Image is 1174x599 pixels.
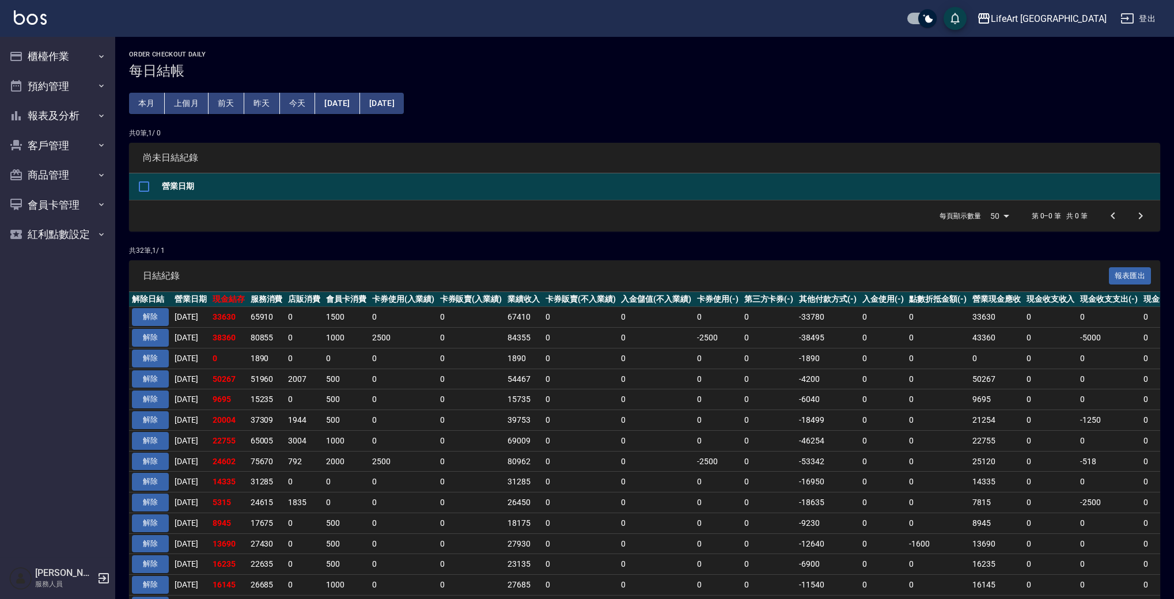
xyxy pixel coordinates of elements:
td: 0 [694,369,741,389]
td: 65005 [248,430,286,451]
th: 點數折抵金額(-) [906,292,970,307]
td: [DATE] [172,348,210,369]
td: 500 [323,513,369,533]
td: 0 [323,492,369,513]
td: 14335 [210,472,248,492]
td: 0 [437,472,505,492]
td: 0 [906,472,970,492]
td: 31285 [248,472,286,492]
td: 0 [543,533,619,554]
td: 0 [741,451,797,472]
td: 0 [618,492,694,513]
td: -1250 [1077,410,1141,431]
td: -2500 [694,451,741,472]
th: 業績收入 [505,292,543,307]
td: 0 [859,451,907,472]
td: 0 [694,492,741,513]
th: 入金儲值(不入業績) [618,292,694,307]
td: 1835 [285,492,323,513]
td: 0 [859,533,907,554]
td: -1890 [796,348,859,369]
td: 500 [323,533,369,554]
td: 0 [543,348,619,369]
td: -6040 [796,389,859,410]
button: 解除 [132,329,169,347]
td: 0 [618,472,694,492]
td: 37309 [248,410,286,431]
td: 33630 [210,307,248,328]
td: 1890 [505,348,543,369]
td: 0 [906,451,970,472]
td: 16235 [210,554,248,575]
div: LifeArt [GEOGRAPHIC_DATA] [991,12,1107,26]
td: 0 [323,472,369,492]
td: 0 [369,533,437,554]
th: 卡券販賣(不入業績) [543,292,619,307]
td: 500 [323,410,369,431]
td: 0 [906,328,970,348]
span: 日結紀錄 [143,270,1109,282]
h2: Order checkout daily [129,51,1160,58]
td: -18635 [796,492,859,513]
td: 2000 [323,451,369,472]
button: 登出 [1116,8,1160,29]
div: 50 [986,200,1013,232]
span: 尚未日結紀錄 [143,152,1146,164]
td: 0 [543,410,619,431]
th: 解除日結 [129,292,172,307]
th: 會員卡消費 [323,292,369,307]
td: -2500 [1077,492,1141,513]
button: 會員卡管理 [5,190,111,220]
th: 卡券使用(入業績) [369,292,437,307]
td: 15235 [248,389,286,410]
button: 解除 [132,576,169,594]
td: 0 [1077,307,1141,328]
td: 67410 [505,307,543,328]
td: 0 [906,389,970,410]
td: 0 [741,369,797,389]
button: 解除 [132,391,169,408]
button: [DATE] [360,93,404,114]
td: 0 [1077,472,1141,492]
button: 解除 [132,370,169,388]
td: 75670 [248,451,286,472]
td: 0 [437,533,505,554]
td: 0 [369,430,437,451]
td: 500 [323,369,369,389]
td: 1944 [285,410,323,431]
td: [DATE] [172,451,210,472]
td: 0 [437,389,505,410]
td: 0 [741,513,797,533]
td: 0 [543,328,619,348]
button: 櫃檯作業 [5,41,111,71]
td: -38495 [796,328,859,348]
td: 0 [741,328,797,348]
td: 0 [437,328,505,348]
td: 38360 [210,328,248,348]
td: -16950 [796,472,859,492]
td: -2500 [694,328,741,348]
button: 解除 [132,453,169,471]
td: 13690 [210,533,248,554]
button: [DATE] [315,93,359,114]
td: 0 [437,451,505,472]
td: 0 [369,307,437,328]
td: 18175 [505,513,543,533]
td: 0 [323,348,369,369]
td: 0 [906,369,970,389]
td: 0 [1077,369,1141,389]
button: 解除 [132,308,169,326]
td: 31285 [505,472,543,492]
td: 0 [859,307,907,328]
td: 33630 [970,307,1024,328]
td: 21254 [970,410,1024,431]
td: 0 [543,513,619,533]
td: 0 [741,533,797,554]
td: 0 [618,533,694,554]
td: 0 [1024,389,1078,410]
td: [DATE] [172,492,210,513]
td: 0 [369,369,437,389]
td: 9695 [970,389,1024,410]
td: 0 [741,410,797,431]
td: 25120 [970,451,1024,472]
